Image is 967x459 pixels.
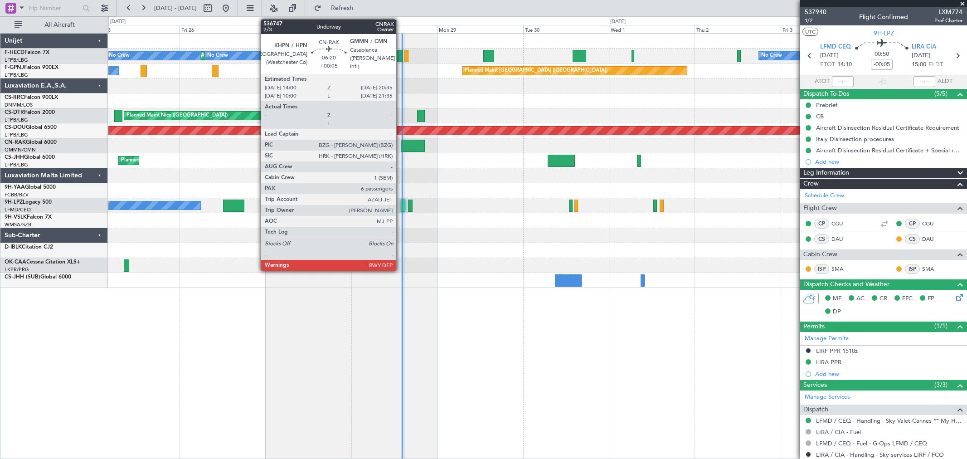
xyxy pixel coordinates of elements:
[5,155,55,160] a: CS-JHHGlobal 6000
[816,146,962,154] div: Aircraft Disinsection Residual Certificate + Special request
[912,43,936,52] span: LIRA CIA
[5,110,24,115] span: CS-DTR
[905,264,920,274] div: ISP
[815,370,962,378] div: Add new
[10,18,98,32] button: All Aircraft
[874,29,894,38] span: 9H-LPZ
[523,25,609,33] div: Tue 30
[323,5,361,11] span: Refresh
[154,4,197,12] span: [DATE] - [DATE]
[815,77,830,86] span: ATOT
[609,25,695,33] div: Wed 1
[820,43,851,52] span: LFMD CEQ
[814,234,829,244] div: CS
[5,274,71,280] a: CS-JHH (SUB)Global 6000
[5,215,52,220] a: 9H-VSLKFalcon 7X
[837,60,852,69] span: 14:10
[928,60,943,69] span: ELDT
[816,124,959,132] div: Aircraft Disinsection Residual Certificate Requirement
[803,89,849,99] span: Dispatch To-Dos
[121,154,264,167] div: Planned Maint [GEOGRAPHIC_DATA] ([GEOGRAPHIC_DATA])
[5,95,58,100] a: CS-RRCFalcon 900LX
[781,25,866,33] div: Fri 3
[938,77,952,86] span: ALDT
[820,51,839,60] span: [DATE]
[610,18,626,26] div: [DATE]
[437,25,523,33] div: Mon 29
[803,179,819,189] span: Crew
[820,60,835,69] span: ETOT
[5,259,26,265] span: OK-CAA
[934,89,948,98] span: (5/5)
[5,244,22,250] span: D-IBLK
[816,101,837,109] div: Prebrief
[5,221,31,228] a: WMSA/SZB
[207,49,228,63] div: No Crew
[5,110,55,115] a: CS-DTRFalcon 2000
[5,259,80,265] a: OK-CAACessna Citation XLS+
[803,168,849,178] span: Leg Information
[928,294,934,303] span: FP
[816,417,962,425] a: LFMD / CEQ - Handling - Sky Valet Cannes ** My Handling**LFMD / CEQ
[816,451,944,459] a: LIRA / CIA - Handling - Sky services LIRF / FCO
[912,60,926,69] span: 15:00
[5,185,56,190] a: 9H-YAAGlobal 5000
[934,7,962,17] span: LXM774
[5,266,29,273] a: LKPR/PRG
[5,72,28,78] a: LFPB/LBG
[5,200,23,205] span: 9H-LPZ
[816,439,927,447] a: LFMD / CEQ - Fuel - G-Ops LFMD / CEQ
[5,102,33,108] a: DNMM/LOS
[5,244,53,250] a: D-IBLKCitation CJ2
[24,22,96,28] span: All Aircraft
[5,274,40,280] span: CS-JHH (SUB)
[5,125,26,130] span: CS-DOU
[831,235,852,243] a: DAU
[5,125,57,130] a: CS-DOUGlobal 6500
[5,132,28,138] a: LFPB/LBG
[831,265,852,273] a: SMA
[5,117,28,123] a: LFPB/LBG
[934,380,948,390] span: (3/3)
[5,191,29,198] a: FCBB/BZV
[5,50,24,55] span: F-HECD
[814,264,829,274] div: ISP
[5,140,57,145] a: CN-RAKGlobal 6000
[802,28,818,36] button: UTC
[5,140,26,145] span: CN-RAK
[922,235,943,243] a: DAU
[816,112,824,120] div: CB
[5,146,36,153] a: GMMN/CMN
[856,294,865,303] span: AC
[905,234,920,244] div: CS
[5,95,24,100] span: CS-RRC
[803,380,827,391] span: Services
[912,51,930,60] span: [DATE]
[266,25,351,33] div: Sat 27
[833,308,841,317] span: DP
[803,279,889,290] span: Dispatch Checks and Weather
[310,1,364,15] button: Refresh
[805,334,849,343] a: Manage Permits
[880,294,887,303] span: CR
[815,158,962,166] div: Add new
[5,57,28,63] a: LFPB/LBG
[803,203,837,214] span: Flight Crew
[109,49,130,63] div: No Crew
[833,294,841,303] span: MF
[5,161,28,168] a: LFPB/LBG
[816,428,861,436] a: LIRA / CIA - Fuel
[803,322,825,332] span: Permits
[832,76,854,87] input: --:--
[831,220,852,228] a: CGU
[816,358,841,366] div: LIRA PPR
[5,185,25,190] span: 9H-YAA
[934,17,962,24] span: Pref Charter
[5,206,31,213] a: LFMD/CEQ
[805,191,844,200] a: Schedule Crew
[814,219,829,229] div: CP
[5,200,52,205] a: 9H-LPZLegacy 500
[805,393,850,402] a: Manage Services
[351,25,437,33] div: Sun 28
[805,17,826,24] span: 1/2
